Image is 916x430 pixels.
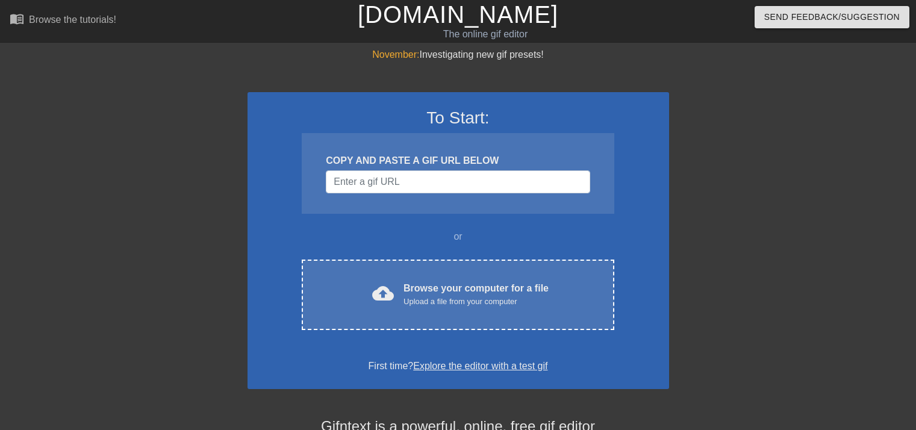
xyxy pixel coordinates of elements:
[403,281,549,308] div: Browse your computer for a file
[10,11,116,30] a: Browse the tutorials!
[358,1,558,28] a: [DOMAIN_NAME]
[764,10,900,25] span: Send Feedback/Suggestion
[372,49,419,60] span: November:
[311,27,659,42] div: The online gif editor
[326,154,590,168] div: COPY AND PASTE A GIF URL BELOW
[372,282,394,304] span: cloud_upload
[263,108,653,128] h3: To Start:
[29,14,116,25] div: Browse the tutorials!
[755,6,909,28] button: Send Feedback/Suggestion
[326,170,590,193] input: Username
[279,229,638,244] div: or
[413,361,547,371] a: Explore the editor with a test gif
[248,48,669,62] div: Investigating new gif presets!
[10,11,24,26] span: menu_book
[263,359,653,373] div: First time?
[403,296,549,308] div: Upload a file from your computer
